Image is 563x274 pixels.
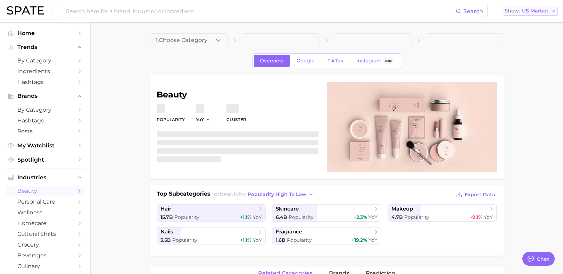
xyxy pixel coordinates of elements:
[6,186,85,196] a: beauty
[248,191,306,197] span: popularity high to low
[246,190,316,199] button: popularity high to low
[65,5,456,17] input: Search here for a brand, industry, or ingredient
[350,55,400,67] a: InstagramBeta
[17,241,73,248] span: grocery
[157,91,318,99] h1: beauty
[404,214,429,220] span: Popularity
[6,55,85,66] a: by Category
[6,196,85,207] a: personal care
[463,8,483,15] span: Search
[17,198,73,205] span: personal care
[253,237,262,243] span: YoY
[17,68,73,75] span: Ingredients
[254,55,290,67] a: Overview
[356,58,382,64] span: Instagram
[160,229,173,235] span: nails
[484,214,493,220] span: YoY
[157,204,266,222] a: hair15.7b Popularity+1.1% YoY
[6,77,85,87] a: Hashtags
[354,214,367,220] span: +2.3%
[253,214,262,220] span: YoY
[17,30,73,36] span: Home
[6,91,85,101] button: Brands
[369,237,378,243] span: YoY
[391,206,413,212] span: makeup
[6,229,85,239] a: cultural shifts
[17,220,73,226] span: homecare
[160,206,171,212] span: hair
[196,117,204,122] span: YoY
[156,37,207,43] span: 1. Choose Category
[6,239,85,250] a: grocery
[465,192,495,198] span: Export Data
[17,117,73,124] span: Hashtags
[150,33,228,47] button: 1.Choose Category
[287,237,312,243] span: Popularity
[157,115,185,124] dt: Popularity
[385,58,392,64] span: Beta
[240,214,251,220] span: +1.1%
[6,28,85,38] a: Home
[6,126,85,137] a: Posts
[6,207,85,218] a: wellness
[454,190,497,199] button: Export Data
[522,9,548,13] span: US Market
[7,6,44,15] img: SPATE
[17,156,73,163] span: Spotlight
[6,104,85,115] a: by Category
[6,250,85,261] a: beverages
[17,79,73,85] span: Hashtags
[272,227,381,245] a: fragrance1.6b Popularity+19.2% YoY
[17,263,73,269] span: culinary
[17,57,73,64] span: by Category
[17,252,73,259] span: beverages
[297,58,315,64] span: Google
[6,140,85,151] a: My Watchlist
[505,9,520,13] span: Show
[160,237,171,243] span: 3.5b
[17,93,73,99] span: Brands
[17,106,73,113] span: by Category
[172,237,197,243] span: Popularity
[276,214,287,220] span: 6.4b
[6,115,85,126] a: Hashtags
[276,206,299,212] span: skincare
[17,142,73,149] span: My Watchlist
[391,214,403,220] span: 4.7b
[17,188,73,194] span: beauty
[17,231,73,237] span: cultural shifts
[220,191,239,197] span: beauty
[260,58,284,64] span: Overview
[276,237,285,243] span: 1.6b
[212,191,316,197] span: for by
[17,44,73,50] span: Trends
[240,237,251,243] span: +1.1%
[272,204,381,222] a: skincare6.4b Popularity+2.3% YoY
[6,66,85,77] a: Ingredients
[157,227,266,245] a: nails3.5b Popularity+1.1% YoY
[196,117,211,122] button: YoY
[291,55,321,67] a: Google
[6,261,85,272] a: culinary
[160,214,173,220] span: 15.7b
[289,214,314,220] span: Popularity
[328,58,343,64] span: TikTok
[503,7,558,16] button: ShowUS Market
[322,55,349,67] a: TikTok
[6,218,85,229] a: homecare
[351,237,367,243] span: +19.2%
[17,174,73,181] span: Industries
[369,214,378,220] span: YoY
[226,115,246,124] dt: cluster
[6,154,85,165] a: Spotlight
[17,209,73,216] span: wellness
[6,42,85,52] button: Trends
[6,172,85,183] button: Industries
[17,128,73,135] span: Posts
[276,229,302,235] span: fragrance
[157,190,210,200] h1: Top Subcategories
[471,214,482,220] span: -9.1%
[174,214,199,220] span: Popularity
[388,204,497,222] a: makeup4.7b Popularity-9.1% YoY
